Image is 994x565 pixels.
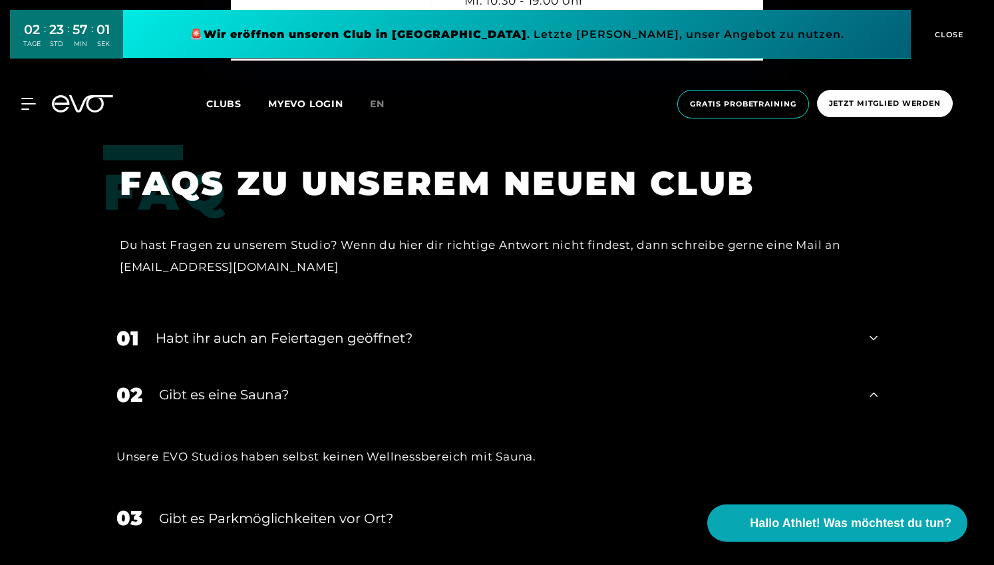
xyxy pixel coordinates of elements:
div: 03 [116,503,142,533]
div: SEK [96,39,110,49]
div: Habt ihr auch an Feiertagen geöffnet? [156,328,853,348]
span: en [370,98,385,110]
div: 57 [73,20,88,39]
div: TAGE [23,39,41,49]
div: : [44,21,46,57]
span: Jetzt Mitglied werden [829,98,941,109]
div: Du hast Fragen zu unserem Studio? Wenn du hier dir richtige Antwort nicht findest, dann schreibe ... [120,234,858,278]
div: 02 [23,20,41,39]
span: Clubs [206,98,242,110]
span: Gratis Probetraining [690,98,796,110]
a: en [370,96,401,112]
div: : [91,21,93,57]
div: : [67,21,69,57]
a: MYEVO LOGIN [268,98,343,110]
a: Jetzt Mitglied werden [813,90,957,118]
div: Unsere EVO Studios haben selbst keinen Wellnessbereich mit Sauna. [116,446,878,467]
span: CLOSE [931,29,964,41]
a: Clubs [206,97,268,110]
div: Gibt es Parkmöglichkeiten vor Ort? [159,508,853,528]
div: 01 [96,20,110,39]
div: Gibt es eine Sauna? [159,385,853,405]
span: Hallo Athlet! Was möchtest du tun? [750,514,951,532]
div: 02 [116,380,142,410]
div: 23 [49,20,64,39]
button: Hallo Athlet! Was möchtest du tun? [707,504,967,542]
div: 01 [116,323,139,353]
h1: FAQS ZU UNSEREM NEUEN CLUB [120,162,858,205]
a: Gratis Probetraining [673,90,813,118]
div: STD [49,39,64,49]
div: MIN [73,39,88,49]
button: CLOSE [911,10,984,59]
